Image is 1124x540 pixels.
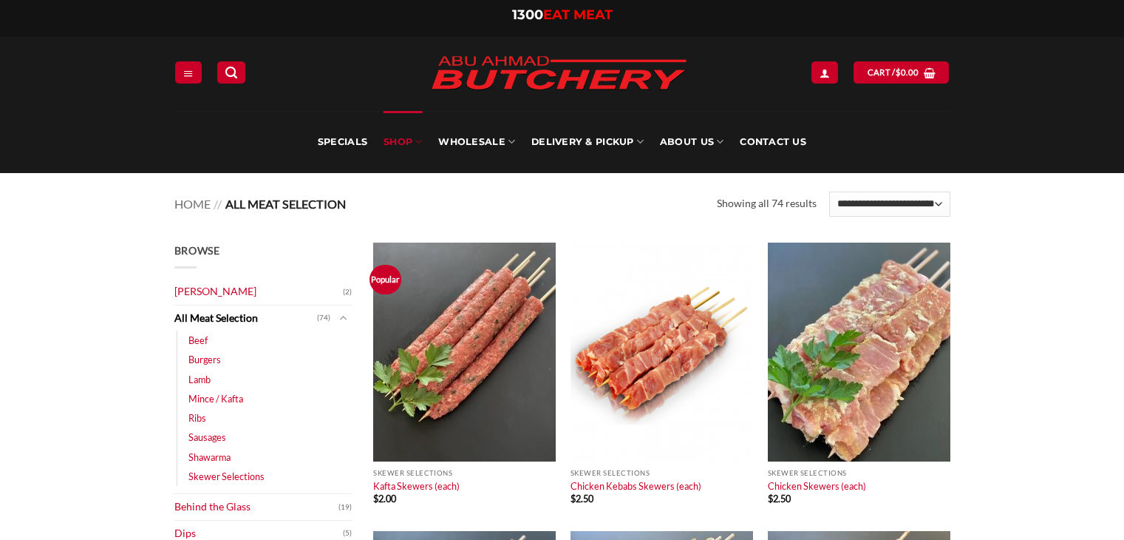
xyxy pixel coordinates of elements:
[768,480,866,492] a: Chicken Skewers (each)
[174,279,343,305] a: [PERSON_NAME]
[188,408,206,428] a: Ribs
[717,195,817,212] p: Showing all 74 results
[188,389,243,408] a: Mince / Kafta
[768,493,773,504] span: $
[768,243,950,462] img: Chicken Skewers
[740,111,806,173] a: Contact Us
[225,197,346,211] span: All Meat Selection
[188,370,211,389] a: Lamb
[531,111,644,173] a: Delivery & Pickup
[318,111,367,173] a: Specials
[188,331,208,350] a: Beef
[373,480,460,492] a: Kafta Skewers (each)
[174,244,220,257] span: Browse
[334,310,352,326] button: Toggle
[570,493,593,504] bdi: 2.50
[188,350,221,369] a: Burgers
[768,469,950,477] p: Skewer Selections
[660,111,723,173] a: About Us
[174,306,317,331] a: All Meat Selection
[188,467,265,486] a: Skewer Selections
[188,448,231,467] a: Shawarma
[214,197,222,211] span: //
[512,7,543,23] span: 1300
[829,192,950,217] select: Shop order
[175,61,202,83] a: Menu
[543,7,613,23] span: EAT MEAT
[217,61,245,83] a: Search
[896,66,901,79] span: $
[343,281,352,303] span: (2)
[188,428,226,447] a: Sausages
[373,469,556,477] p: Skewer Selections
[868,66,919,79] span: Cart /
[174,494,338,520] a: Behind the Glass
[768,493,791,504] bdi: 2.50
[174,197,211,211] a: Home
[570,469,753,477] p: Skewer Selections
[438,111,515,173] a: Wholesale
[373,493,378,504] span: $
[811,61,838,83] a: Login
[338,496,352,519] span: (19)
[854,61,949,83] a: View cart
[373,243,556,462] img: Kafta Skewers
[373,493,396,504] bdi: 2.00
[570,243,753,462] img: Chicken Kebabs Skewers
[317,307,330,329] span: (74)
[418,46,699,102] img: Abu Ahmad Butchery
[384,111,422,173] a: SHOP
[570,493,576,504] span: $
[512,7,613,23] a: 1300EAT MEAT
[896,67,919,77] bdi: 0.00
[570,480,701,492] a: Chicken Kebabs Skewers (each)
